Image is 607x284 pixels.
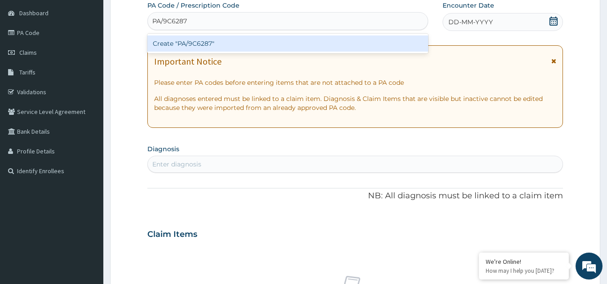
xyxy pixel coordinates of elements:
div: Chat with us now [47,50,151,62]
p: NB: All diagnosis must be linked to a claim item [147,190,563,202]
label: Encounter Date [443,1,494,10]
h3: Claim Items [147,230,197,240]
span: Claims [19,48,37,57]
h1: Important Notice [154,57,222,66]
span: Dashboard [19,9,49,17]
div: Minimize live chat window [147,4,169,26]
span: We're online! [52,85,124,175]
div: Create "PA/9C6287" [147,35,429,52]
span: Tariffs [19,68,35,76]
div: Enter diagnosis [152,160,201,169]
p: Please enter PA codes before entering items that are not attached to a PA code [154,78,557,87]
img: d_794563401_company_1708531726252_794563401 [17,45,36,67]
p: All diagnoses entered must be linked to a claim item. Diagnosis & Claim Items that are visible bu... [154,94,557,112]
p: How may I help you today? [486,267,562,275]
label: Diagnosis [147,144,179,153]
label: PA Code / Prescription Code [147,1,239,10]
div: We're Online! [486,258,562,266]
textarea: Type your message and hit 'Enter' [4,189,171,220]
span: DD-MM-YYYY [448,17,493,26]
